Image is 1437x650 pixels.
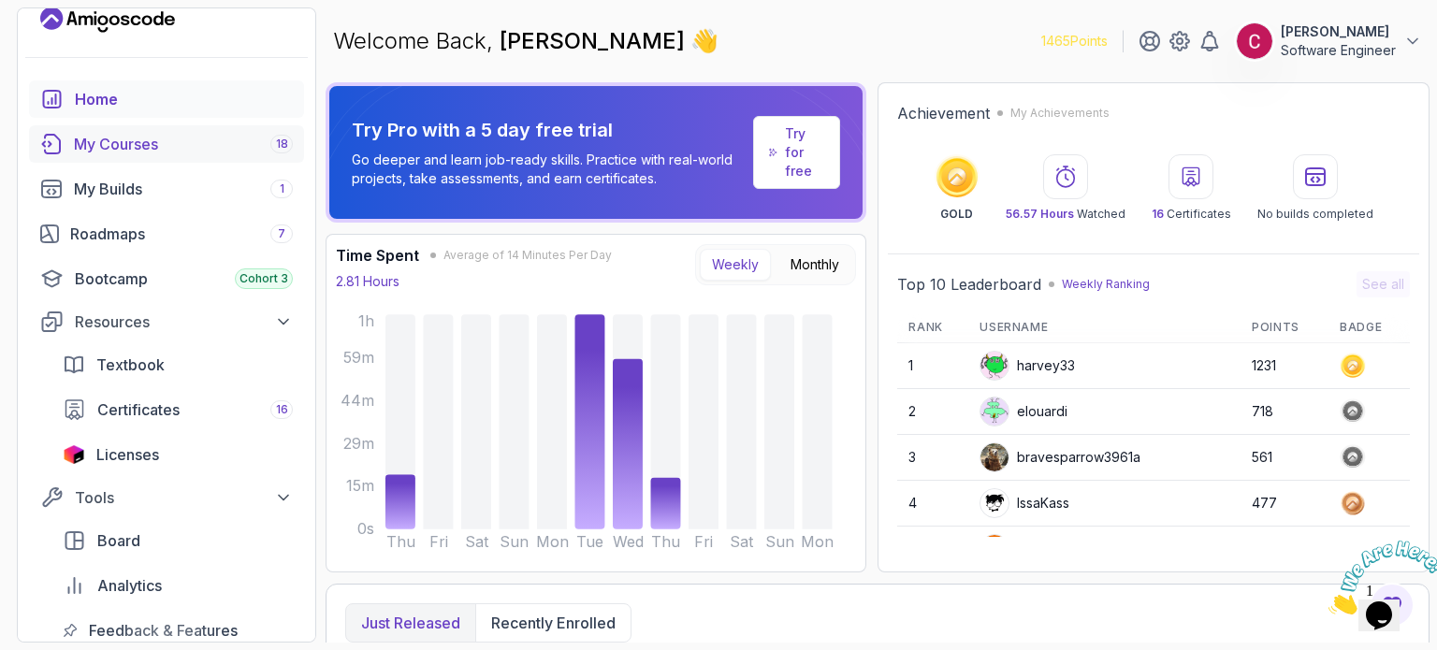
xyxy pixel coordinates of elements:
div: wildmongoosefb425 [980,534,1144,564]
div: My Courses [74,133,293,155]
span: Certificates [97,398,180,421]
tspan: Fri [695,533,714,551]
td: 384 [1241,527,1328,572]
a: builds [29,170,304,208]
p: 2.81 Hours [336,272,399,291]
span: 1 [7,7,15,23]
span: 18 [276,137,288,152]
span: 16 [1152,207,1164,221]
span: Analytics [97,574,162,597]
tspan: Fri [429,533,448,551]
span: 16 [276,402,288,417]
span: Licenses [96,443,159,466]
a: textbook [51,346,304,383]
p: Recently enrolled [491,612,616,634]
tspan: Mon [536,533,569,551]
p: Go deeper and learn job-ready skills. Practice with real-world projects, take assessments, and ea... [352,151,746,188]
th: Rank [897,312,968,343]
a: licenses [51,436,304,473]
h2: Top 10 Leaderboard [897,273,1041,296]
th: Username [968,312,1241,343]
a: Landing page [40,5,175,35]
button: See all [1357,271,1410,297]
th: Badge [1328,312,1410,343]
a: roadmaps [29,215,304,253]
button: Recently enrolled [475,604,631,642]
td: 477 [1241,481,1328,527]
span: 7 [278,226,285,241]
div: Resources [75,311,293,333]
img: Chat attention grabber [7,7,123,81]
span: 1 [280,181,284,196]
tspan: Thu [651,533,680,551]
span: Board [97,529,140,552]
p: GOLD [940,207,973,222]
tspan: Thu [386,533,415,551]
a: courses [29,125,304,163]
span: Textbook [96,354,165,376]
tspan: Tue [576,533,603,551]
td: 4 [897,481,968,527]
span: 👋 [690,26,718,56]
p: Welcome Back, [333,26,718,56]
h3: Time Spent [336,244,419,267]
p: Certificates [1152,207,1231,222]
span: Average of 14 Minutes Per Day [443,248,612,263]
div: My Builds [74,178,293,200]
span: Cohort 3 [239,271,288,286]
p: Weekly Ranking [1062,277,1150,292]
a: board [51,522,304,559]
tspan: Sat [465,533,489,551]
a: Try for free [785,124,824,181]
span: [PERSON_NAME] [500,27,690,54]
img: default monster avatar [980,397,1009,426]
tspan: 15m [346,478,374,496]
td: 1 [897,343,968,389]
a: certificates [51,391,304,428]
button: Weekly [700,249,771,281]
div: Tools [75,486,293,509]
a: Try for free [753,116,840,189]
p: Just released [361,612,460,634]
th: Points [1241,312,1328,343]
img: default monster avatar [980,352,1009,380]
h2: Achievement [897,102,990,124]
img: user profile image [980,535,1009,563]
iframe: chat widget [1321,533,1437,622]
img: user profile image [1237,23,1272,59]
td: 5 [897,527,968,572]
div: elouardi [980,397,1067,426]
tspan: Wed [613,533,644,551]
button: Tools [29,481,304,514]
button: Monthly [778,249,851,281]
div: bravesparrow3961a [980,442,1140,472]
tspan: 0s [357,521,374,539]
p: Try Pro with a 5 day free trial [352,117,746,143]
a: feedback [51,612,304,649]
a: bootcamp [29,260,304,297]
button: user profile image[PERSON_NAME]Software Engineer [1236,22,1422,60]
td: 2 [897,389,968,435]
p: 1465 Points [1041,32,1108,51]
p: Watched [1006,207,1125,222]
td: 718 [1241,389,1328,435]
div: Home [75,88,293,110]
p: My Achievements [1010,106,1110,121]
tspan: 59m [343,349,374,367]
tspan: 1h [358,312,374,330]
button: Resources [29,305,304,339]
img: user profile image [980,489,1009,517]
div: IssaKass [980,488,1069,518]
td: 1231 [1241,343,1328,389]
a: home [29,80,304,118]
tspan: 44m [341,392,374,410]
div: harvey33 [980,351,1075,381]
tspan: Sat [731,533,755,551]
p: Software Engineer [1281,41,1396,60]
td: 561 [1241,435,1328,481]
td: 3 [897,435,968,481]
tspan: 29m [343,435,374,453]
div: Bootcamp [75,267,293,290]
